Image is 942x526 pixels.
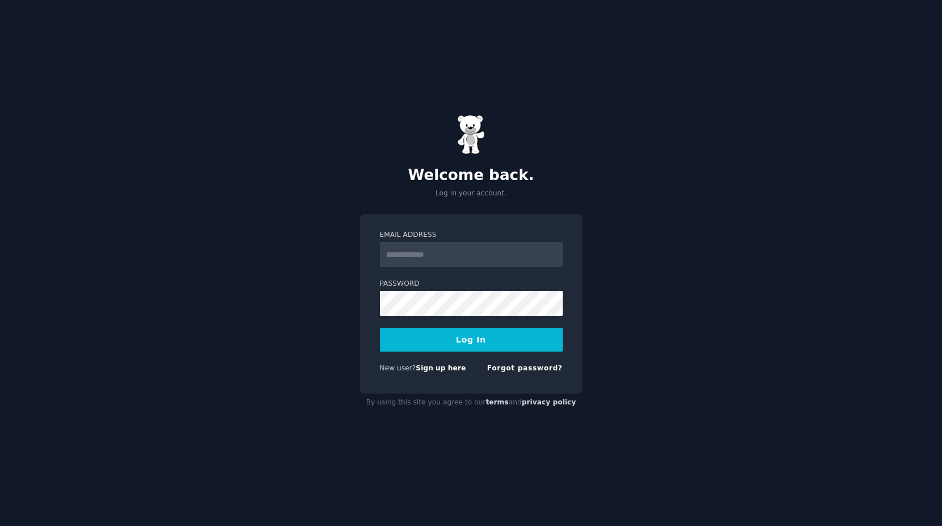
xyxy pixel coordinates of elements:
h2: Welcome back. [360,166,583,185]
p: Log in your account. [360,189,583,199]
div: By using this site you agree to our and [360,394,583,412]
button: Log In [380,328,563,352]
a: terms [485,398,508,406]
a: Forgot password? [487,364,563,372]
img: Gummy Bear [457,115,485,155]
label: Email Address [380,230,563,240]
a: Sign up here [416,364,466,372]
span: New user? [380,364,416,372]
a: privacy policy [522,398,576,406]
label: Password [380,279,563,289]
